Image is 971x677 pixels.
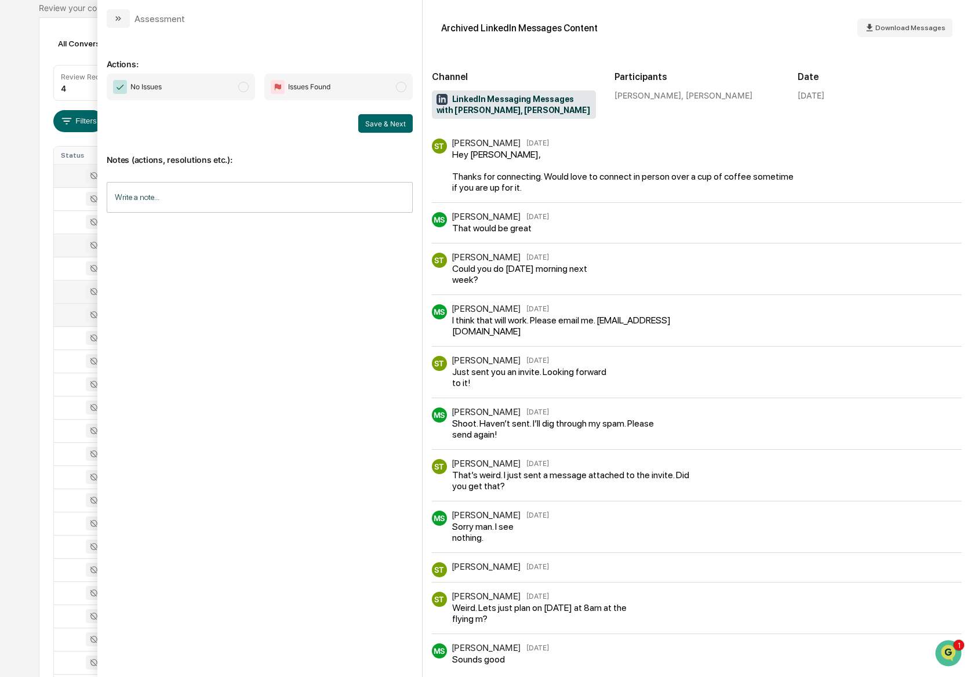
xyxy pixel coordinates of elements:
a: 🖐️Preclearance [7,232,79,253]
button: See all [180,126,211,140]
input: Clear [30,53,191,65]
div: [PERSON_NAME] [452,561,521,572]
div: 🗄️ [84,238,93,247]
span: Attestations [96,237,144,249]
span: Preclearance [23,237,75,249]
div: Shoot. Haven’t sent. I’ll dig through my spam. Please send again! [452,418,667,440]
div: Just sent you an invite. Looking forward to it! [452,366,608,388]
button: Download Messages [857,19,952,37]
p: How can we help? [12,24,211,43]
th: Status [54,147,121,164]
time: Monday, August 11, 2025 at 8:46:08 AM [526,459,549,468]
a: Powered byPylon [82,287,140,296]
div: Assessment [134,13,185,24]
div: ST [432,592,447,607]
img: Jack Rasmussen [12,147,30,165]
time: Monday, August 11, 2025 at 12:49:34 PM [526,592,549,600]
time: Friday, August 1, 2025 at 6:45:42 PM [526,212,549,221]
p: Notes (actions, resolutions etc.): [107,141,413,165]
div: MS [432,212,447,227]
span: [DATE] [103,158,126,167]
time: Friday, August 8, 2025 at 9:51:56 AM [526,304,549,313]
div: [PERSON_NAME] [452,458,521,469]
div: Sorry man. I see nothing. [452,521,546,543]
time: Friday, August 8, 2025 at 9:54:09 AM [526,356,549,365]
span: Issues Found [288,81,330,93]
div: 4 [61,83,66,93]
div: [DATE] [798,90,824,100]
span: LinkedIn Messaging Messages with [PERSON_NAME], [PERSON_NAME] [437,94,592,116]
div: [PERSON_NAME] [452,406,521,417]
div: [PERSON_NAME] [452,252,521,263]
div: ST [432,459,447,474]
div: MS [432,643,447,658]
div: MS [432,407,447,423]
div: [PERSON_NAME] [452,355,521,366]
span: [PERSON_NAME] [36,158,94,167]
span: Pylon [115,287,140,296]
div: [PERSON_NAME] [452,509,521,521]
div: ST [432,562,447,577]
a: 🗄️Attestations [79,232,148,253]
div: [PERSON_NAME] [452,591,521,602]
button: Save & Next [358,114,413,133]
div: ST [432,356,447,371]
div: [PERSON_NAME] [452,137,521,148]
span: Data Lookup [23,259,73,271]
div: Could you do [DATE] morning next week? [452,263,599,285]
div: MS [432,304,447,319]
div: [PERSON_NAME] [452,211,521,222]
div: MS [432,511,447,526]
button: Start new chat [197,92,211,106]
h2: Participants [614,71,779,82]
img: 1746055101610-c473b297-6a78-478c-a979-82029cc54cd1 [23,190,32,199]
div: 🖐️ [12,238,21,247]
span: • [96,189,100,198]
button: Filters [53,110,104,132]
div: We're available if you need us! [52,100,159,110]
div: Review Required [61,72,117,81]
span: • [96,158,100,167]
div: Review your communication records across channels [39,3,932,13]
span: No Issues [130,81,162,93]
p: Actions: [107,45,413,69]
span: Download Messages [875,24,945,32]
time: Tuesday, July 29, 2025 at 12:20:57 PM [526,139,549,147]
a: 🔎Data Lookup [7,254,78,275]
div: Archived LinkedIn Messages Content [441,23,598,34]
div: That would be great [452,223,546,234]
time: Monday, August 11, 2025 at 12:47:58 PM [526,511,549,519]
h2: Date [798,71,962,82]
img: Checkmark [113,80,127,94]
div: Weird. Lets just plan on [DATE] at 8am at the flying m? [452,602,638,624]
div: Past conversations [12,129,78,138]
time: Monday, August 11, 2025 at 12:49:16 PM [526,562,549,571]
span: [PERSON_NAME] [36,189,94,198]
div: [PERSON_NAME], [PERSON_NAME] [614,90,779,100]
div: Hey [PERSON_NAME], Thanks for connecting. Would love to connect in person over a cup of coffee so... [452,149,799,193]
img: 1746055101610-c473b297-6a78-478c-a979-82029cc54cd1 [23,158,32,168]
div: That’s weird. I just sent a message attached to the invite. Did you get that? [452,469,701,492]
img: Jack Rasmussen [12,178,30,196]
div: All Conversations [53,34,141,53]
iframe: Open customer support [934,639,965,670]
div: [PERSON_NAME] [452,642,521,653]
time: Monday, August 11, 2025 at 1:18:23 PM [526,643,549,652]
div: Start new chat [52,89,190,100]
img: 1746055101610-c473b297-6a78-478c-a979-82029cc54cd1 [12,89,32,110]
div: ST [432,253,447,268]
div: I think that will work. Please email me. [EMAIL_ADDRESS][DOMAIN_NAME] [452,315,699,337]
div: ST [432,139,447,154]
time: Monday, August 11, 2025 at 8:37:32 AM [526,407,549,416]
div: [PERSON_NAME] [452,303,521,314]
img: 8933085812038_c878075ebb4cc5468115_72.jpg [24,89,45,110]
div: Sounds good [452,654,546,665]
img: Flag [271,80,285,94]
div: 🔎 [12,260,21,270]
span: [DATE] [103,189,126,198]
time: Tuesday, August 5, 2025 at 10:40:59 AM [526,253,549,261]
h2: Channel [432,71,597,82]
